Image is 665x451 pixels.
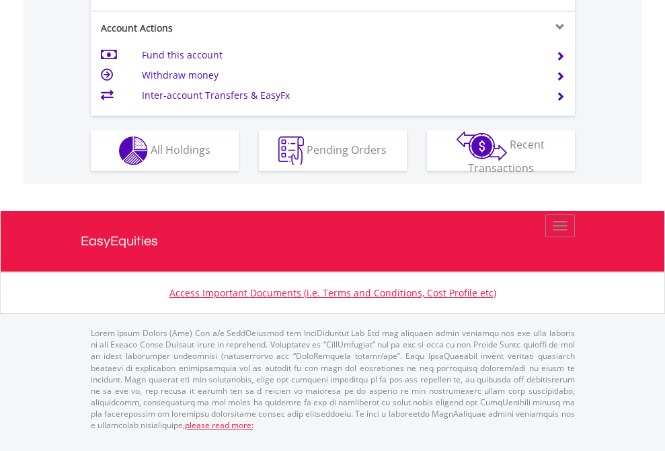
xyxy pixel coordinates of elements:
[91,327,575,431] p: Lorem Ipsum Dolors (Ame) Con a/e SeddOeiusmod tem InciDiduntut Lab Etd mag aliquaen admin veniamq...
[142,65,539,85] td: Withdraw money
[169,286,496,299] a: Access Important Documents (i.e. Terms and Conditions, Cost Profile etc)
[185,419,253,431] a: please read more:
[259,130,407,171] button: Pending Orders
[307,142,387,157] span: Pending Orders
[142,85,539,106] td: Inter-account Transfers & EasyFx
[91,22,333,35] div: Account Actions
[151,142,210,157] span: All Holdings
[142,45,539,65] td: Fund this account
[457,131,507,161] img: transactions-zar-wht.png
[119,136,148,165] img: holdings-wht.png
[81,211,585,272] a: EasyEquities
[278,136,304,165] img: pending_instructions-wht.png
[91,130,239,171] button: All Holdings
[427,130,575,171] button: Recent Transactions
